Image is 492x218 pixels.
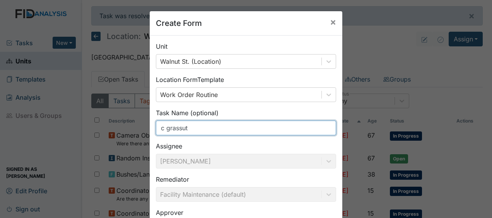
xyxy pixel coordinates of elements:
div: Work Order Routine [160,90,218,99]
span: × [330,16,336,27]
label: Unit [156,42,167,51]
label: Assignee [156,141,182,151]
div: Walnut St. (Location) [160,57,221,66]
label: Approver [156,208,183,217]
label: Location Form Template [156,75,224,84]
button: Close [324,11,342,33]
h5: Create Form [156,17,202,29]
label: Remediator [156,175,189,184]
label: Task Name (optional) [156,108,219,118]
